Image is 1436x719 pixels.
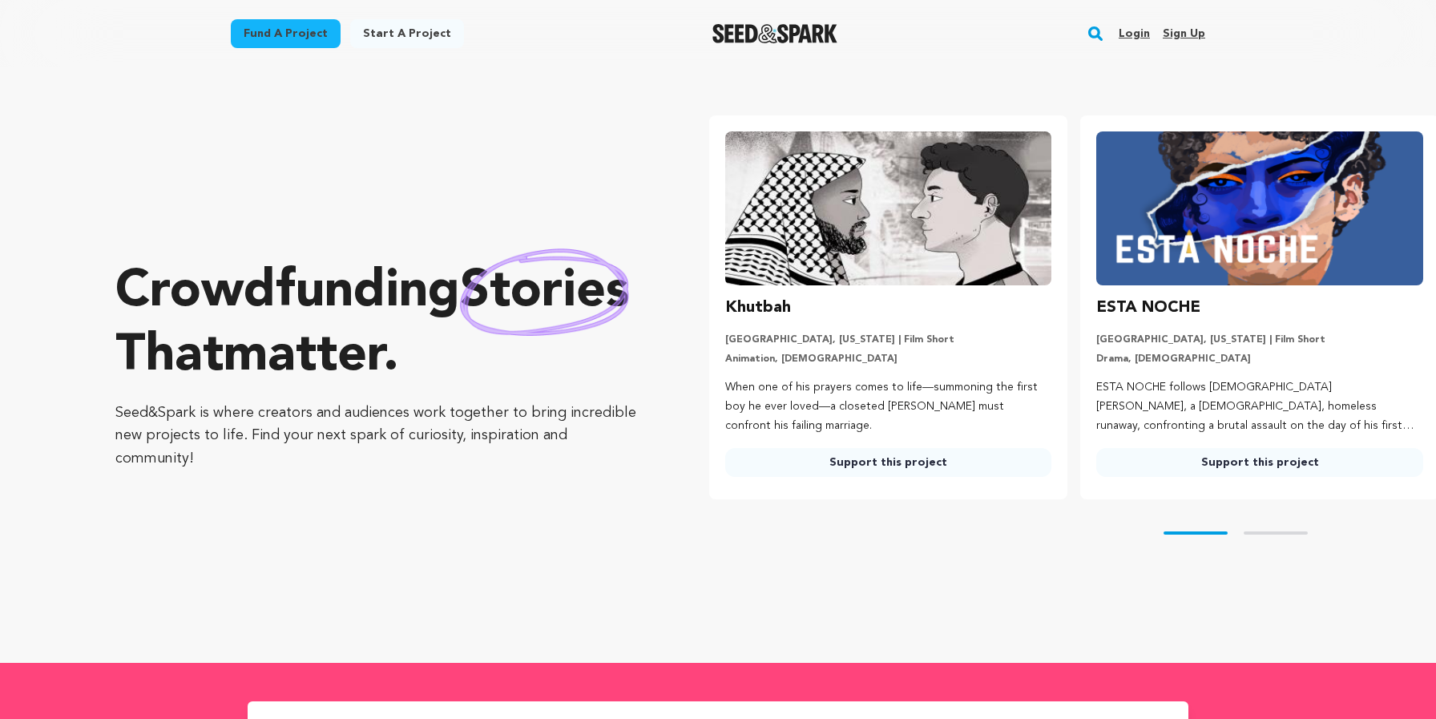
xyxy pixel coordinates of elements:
p: ESTA NOCHE follows [DEMOGRAPHIC_DATA] [PERSON_NAME], a [DEMOGRAPHIC_DATA], homeless runaway, conf... [1096,378,1423,435]
span: matter [224,331,383,382]
img: Seed&Spark Logo Dark Mode [712,24,838,43]
p: Seed&Spark is where creators and audiences work together to bring incredible new projects to life... [115,402,645,471]
a: Fund a project [231,19,341,48]
img: ESTA NOCHE image [1096,131,1423,285]
p: When one of his prayers comes to life—summoning the first boy he ever loved—a closeted [PERSON_NA... [725,378,1052,435]
p: [GEOGRAPHIC_DATA], [US_STATE] | Film Short [725,333,1052,346]
p: Drama, [DEMOGRAPHIC_DATA] [1096,353,1423,366]
h3: Khutbah [725,295,791,321]
img: hand sketched image [460,248,629,336]
a: Sign up [1163,21,1205,46]
a: Login [1119,21,1150,46]
h3: ESTA NOCHE [1096,295,1200,321]
img: Khutbah image [725,131,1052,285]
a: Support this project [725,448,1052,477]
p: Crowdfunding that . [115,261,645,389]
p: [GEOGRAPHIC_DATA], [US_STATE] | Film Short [1096,333,1423,346]
a: Start a project [350,19,464,48]
a: Seed&Spark Homepage [712,24,838,43]
a: Support this project [1096,448,1423,477]
p: Animation, [DEMOGRAPHIC_DATA] [725,353,1052,366]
